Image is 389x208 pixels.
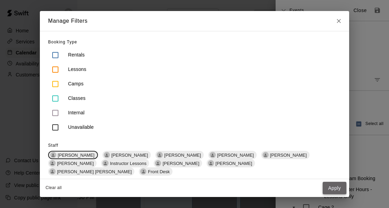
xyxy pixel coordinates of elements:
button: Clear all [43,182,65,194]
div: Billy Jack Ryan [49,168,56,175]
div: [PERSON_NAME] [155,151,204,159]
span: Front Desk [145,169,173,174]
div: [PERSON_NAME] [48,159,97,167]
span: [PERSON_NAME] [54,161,97,166]
span: [PERSON_NAME] [162,153,204,158]
span: [PERSON_NAME] [55,153,97,158]
div: [PERSON_NAME] [154,159,202,167]
div: [PERSON_NAME] [207,159,255,167]
p: Internal [68,109,85,116]
div: [PERSON_NAME] [208,151,257,159]
span: [PERSON_NAME] [160,161,202,166]
span: [PERSON_NAME] [214,153,257,158]
div: [PERSON_NAME] [102,151,151,159]
span: [PERSON_NAME] [267,153,310,158]
span: [PERSON_NAME] [PERSON_NAME] [54,169,134,174]
div: Jesse Gassman [50,152,56,158]
div: Front Desk [140,168,146,175]
span: Booking Type [48,40,77,44]
p: Rentals [68,51,85,58]
div: [PERSON_NAME] [261,151,310,159]
p: Camps [68,80,84,87]
h2: Manage Filters [40,11,96,31]
div: Rafael Betances [208,160,214,166]
div: Mackie Skall [263,152,269,158]
div: Patrick Hodges [157,152,163,158]
div: Sterling Perry [49,160,56,166]
span: [PERSON_NAME] [213,161,255,166]
button: Apply [323,182,346,195]
p: Unavailable [68,124,94,131]
div: Matt Mendy [210,152,216,158]
span: [PERSON_NAME] [109,153,151,158]
p: Classes [68,95,86,102]
p: Lessons [68,66,86,73]
div: Instructor Lessons [102,160,109,166]
div: [PERSON_NAME] [PERSON_NAME] [48,167,134,176]
div: [PERSON_NAME] [48,151,98,159]
span: Staff [48,143,58,148]
div: Luke Zlatunich [104,152,110,158]
button: Close [333,11,345,31]
span: Instructor Lessons [107,161,149,166]
div: Instructor Lessons [101,159,149,167]
div: Front Desk [139,167,173,176]
div: Tom Connors [155,160,161,166]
